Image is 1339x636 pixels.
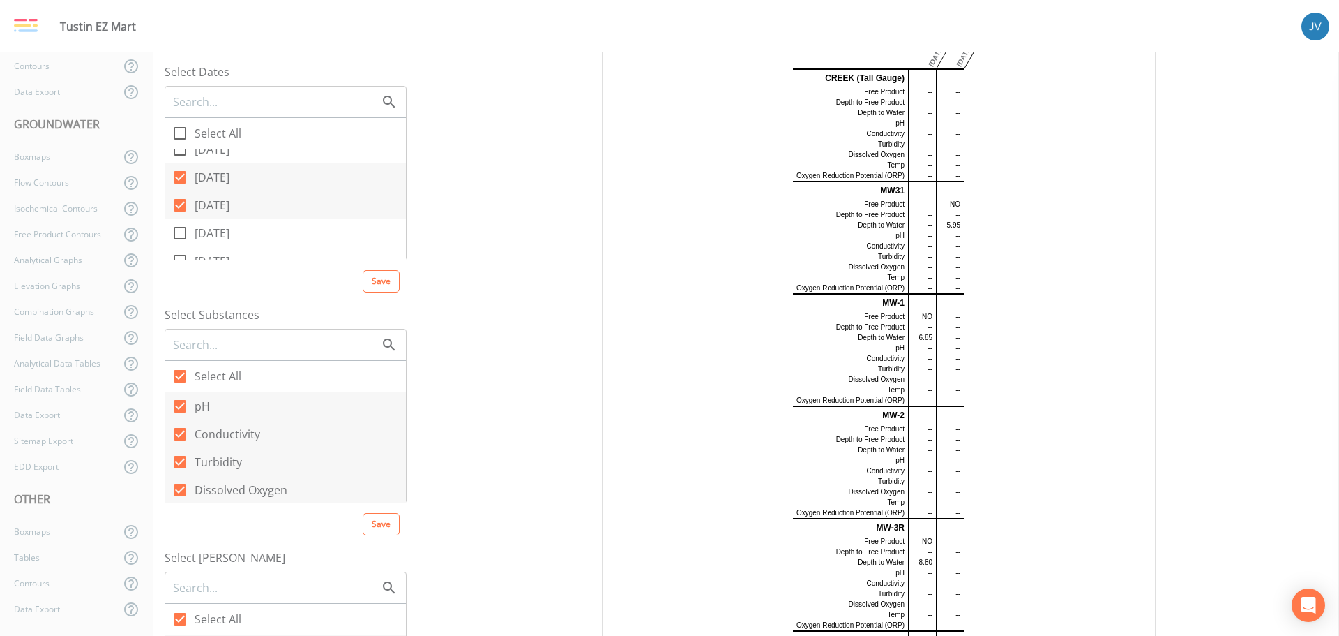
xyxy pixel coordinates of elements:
td: -- [909,620,937,631]
td: Depth to Water [793,220,909,230]
td: -- [937,547,964,557]
td: Temp [793,272,909,283]
td: -- [909,476,937,487]
td: -- [909,364,937,374]
td: Dissolved Oxygen [793,374,909,385]
span: Turbidity [195,454,242,471]
td: Turbidity [793,251,909,262]
label: Select Dates [165,64,407,80]
td: -- [909,353,937,364]
td: -- [937,536,964,547]
label: Select [PERSON_NAME] [165,549,407,566]
td: -- [909,497,937,508]
input: Search... [172,93,381,111]
td: 8.80 [909,557,937,568]
label: Select Substances [165,306,407,323]
td: pH [793,568,909,578]
span: [DATE] [195,225,229,242]
td: -- [937,589,964,599]
td: -- [909,87,937,97]
td: 5.95 [937,220,964,230]
td: Turbidity [793,364,909,374]
input: Search... [172,336,381,354]
td: -- [937,497,964,508]
td: -- [937,557,964,568]
td: Temp [793,385,909,395]
td: Dissolved Oxygen [793,149,909,160]
td: Depth to Free Product [793,547,909,557]
button: Save [363,513,400,535]
td: -- [937,108,964,118]
span: Conductivity [195,426,260,443]
td: Free Product [793,199,909,209]
td: -- [909,160,937,170]
td: Conductivity [793,128,909,139]
td: -- [937,118,964,128]
td: -- [909,568,937,578]
td: -- [937,209,964,220]
span: [DATE] [195,169,229,186]
td: -- [909,343,937,353]
td: Conductivity [793,578,909,589]
td: -- [909,97,937,108]
td: NO [909,311,937,322]
td: -- [937,374,964,385]
td: -- [937,139,964,149]
td: -- [937,262,964,272]
td: -- [937,311,964,322]
td: -- [937,609,964,620]
td: -- [909,385,937,395]
img: logo [14,18,38,34]
td: Temp [793,497,909,508]
td: Oxygen Reduction Potential (ORP) [793,283,909,294]
td: Depth to Free Product [793,97,909,108]
td: Turbidity [793,476,909,487]
td: Conductivity [793,241,909,251]
td: -- [909,455,937,466]
td: -- [909,170,937,182]
td: Depth to Water [793,108,909,118]
td: Oxygen Reduction Potential (ORP) [793,620,909,631]
span: Select All [195,368,241,385]
td: -- [909,609,937,620]
td: Temp [793,160,909,170]
td: 6.85 [909,332,937,343]
td: -- [937,332,964,343]
td: -- [909,547,937,557]
input: Search... [172,579,381,597]
td: -- [937,170,964,182]
td: NO [909,536,937,547]
td: -- [937,283,964,294]
td: Depth to Free Product [793,322,909,332]
img: d880935ebd2e17e4df7e3e183e9934ef [1301,13,1329,40]
span: Select All [195,611,241,628]
td: Depth to Water [793,557,909,568]
td: -- [909,374,937,385]
td: -- [909,139,937,149]
button: Save [363,270,400,293]
td: -- [909,395,937,406]
div: Open Intercom Messenger [1292,589,1325,622]
td: -- [937,476,964,487]
td: Dissolved Oxygen [793,599,909,609]
span: [DATE] [195,141,229,158]
td: -- [937,241,964,251]
td: -- [937,322,964,332]
td: CREEK (Tall Gauge) [793,69,909,87]
td: MW-1 [793,294,909,311]
td: -- [937,445,964,455]
td: -- [909,487,937,497]
span: [DATE] [195,197,229,214]
td: MW-2 [793,406,909,424]
td: -- [937,385,964,395]
td: -- [909,599,937,609]
td: -- [937,466,964,476]
span: pH [195,398,210,415]
td: Depth to Free Product [793,209,909,220]
td: -- [909,149,937,160]
td: -- [909,508,937,519]
td: Temp [793,609,909,620]
td: -- [937,97,964,108]
td: Free Product [793,311,909,322]
td: -- [937,508,964,519]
